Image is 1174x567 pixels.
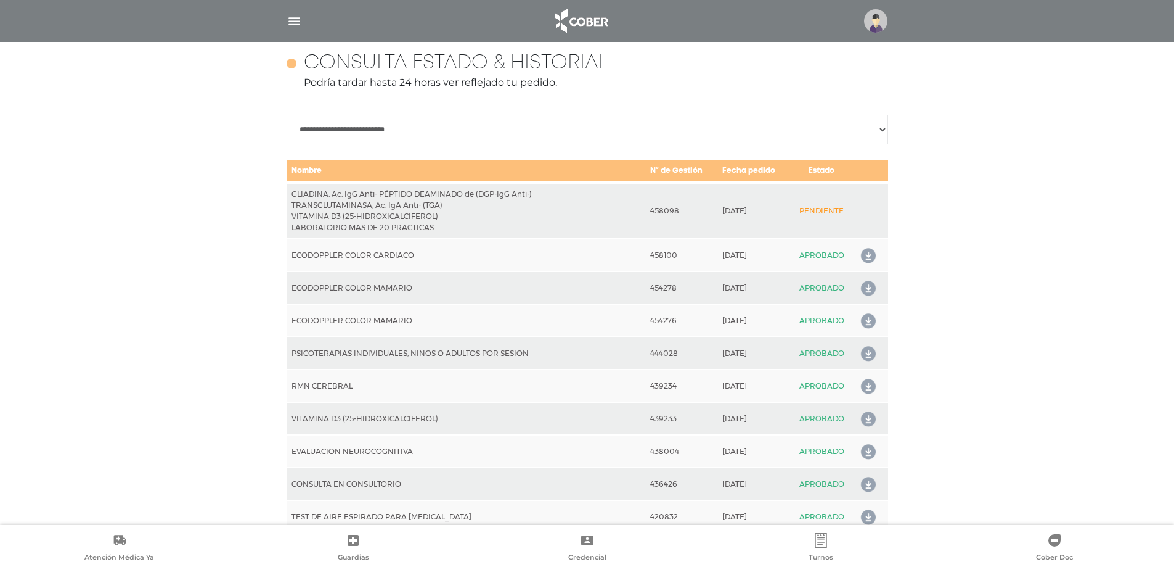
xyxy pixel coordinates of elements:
[790,271,854,304] td: APROBADO
[717,271,790,304] td: [DATE]
[287,304,645,337] td: ECODOPPLER COLOR MAMARIO
[645,271,717,304] td: 454278
[864,9,887,33] img: profile-placeholder.svg
[1036,553,1073,564] span: Cober Doc
[287,337,645,370] td: PSICOTERAPIAS INDIVIDUALES, NINOS O ADULTOS POR SESION
[338,553,369,564] span: Guardias
[287,500,645,533] td: TEST DE AIRE ESPIRADO PARA [MEDICAL_DATA]
[809,553,833,564] span: Turnos
[717,337,790,370] td: [DATE]
[717,435,790,468] td: [DATE]
[548,6,613,36] img: logo_cober_home-white.png
[717,304,790,337] td: [DATE]
[790,468,854,500] td: APROBADO
[645,183,717,239] td: 458098
[2,533,236,565] a: Atención Médica Ya
[790,370,854,402] td: APROBADO
[790,160,854,183] td: Estado
[645,304,717,337] td: 454276
[645,239,717,271] td: 458100
[645,337,717,370] td: 444028
[287,239,645,271] td: ECODOPPLER COLOR CARDIACO
[790,500,854,533] td: APROBADO
[645,402,717,435] td: 439233
[717,239,790,271] td: [DATE]
[470,533,704,565] a: Credencial
[717,183,790,239] td: [DATE]
[236,533,470,565] a: Guardias
[287,370,645,402] td: RMN CEREBRAL
[287,402,645,435] td: VITAMINA D3 (25-HIDROXICALCIFEROL)
[717,402,790,435] td: [DATE]
[287,468,645,500] td: CONSULTA EN CONSULTORIO
[304,52,608,75] h4: Consulta estado & historial
[645,500,717,533] td: 420832
[645,468,717,500] td: 436426
[717,468,790,500] td: [DATE]
[717,160,790,183] td: Fecha pedido
[790,183,854,239] td: PENDIENTE
[287,271,645,304] td: ECODOPPLER COLOR MAMARIO
[287,183,645,239] td: GLIADINA, Ac. IgG Anti- PÉPTIDO DEAMINADO de (DGP-IgG Anti-) TRANSGLUTAMINASA, Ac. IgA Anti- (TGA...
[287,14,302,29] img: Cober_menu-lines-white.svg
[790,239,854,271] td: APROBADO
[704,533,937,565] a: Turnos
[645,435,717,468] td: 438004
[568,553,606,564] span: Credencial
[790,304,854,337] td: APROBADO
[645,160,717,183] td: N° de Gestión
[790,402,854,435] td: APROBADO
[938,533,1172,565] a: Cober Doc
[287,160,645,183] td: Nombre
[287,435,645,468] td: EVALUACION NEUROCOGNITIVA
[790,435,854,468] td: APROBADO
[645,370,717,402] td: 439234
[287,75,888,90] p: Podría tardar hasta 24 horas ver reflejado tu pedido.
[717,370,790,402] td: [DATE]
[717,500,790,533] td: [DATE]
[790,337,854,370] td: APROBADO
[84,553,154,564] span: Atención Médica Ya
